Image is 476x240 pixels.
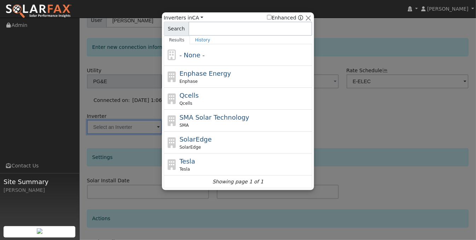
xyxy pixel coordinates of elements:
span: SMA [180,122,189,128]
a: Enhanced Providers [298,15,303,21]
input: Enhanced [267,15,272,19]
a: Results [164,36,190,44]
span: Qcells [180,92,199,99]
i: Showing page 1 of 1 [213,178,263,185]
span: Inverters in [164,14,203,22]
span: Site Summary [4,177,76,187]
span: SMA Solar Technology [180,114,249,121]
span: Tesla [180,166,190,172]
a: CA [192,15,203,21]
span: SolarEdge [180,144,201,150]
span: Show enhanced providers [267,14,303,22]
img: retrieve [37,228,42,234]
span: Search [164,22,189,36]
img: SolarFax [5,4,72,19]
a: History [190,36,216,44]
span: Qcells [180,100,192,107]
span: [PERSON_NAME] [427,6,469,12]
span: - None - [180,51,205,59]
span: SolarEdge [180,136,212,143]
div: [PERSON_NAME] [4,187,76,194]
span: Enphase Energy [180,70,231,77]
span: Tesla [180,158,195,165]
label: Enhanced [267,14,296,22]
span: Enphase [180,78,198,85]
